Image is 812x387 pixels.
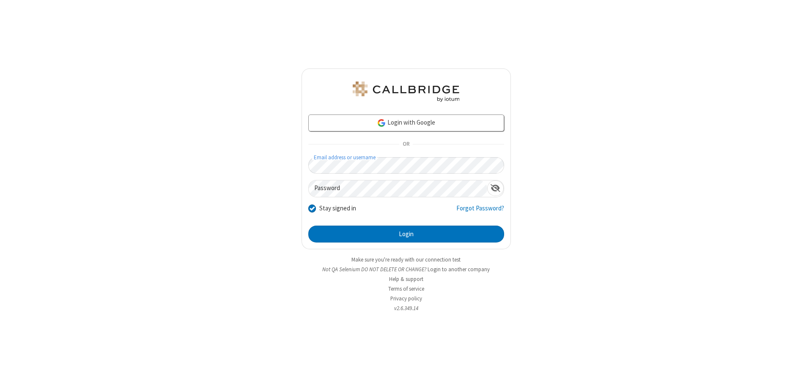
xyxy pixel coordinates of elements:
a: Help & support [389,275,423,283]
label: Stay signed in [319,204,356,213]
a: Login with Google [308,114,504,131]
a: Terms of service [388,285,424,292]
a: Privacy policy [390,295,422,302]
input: Password [309,180,487,197]
img: QA Selenium DO NOT DELETE OR CHANGE [351,82,461,102]
li: v2.6.349.14 [302,304,511,312]
a: Forgot Password? [456,204,504,220]
button: Login to another company [428,265,490,273]
a: Make sure you're ready with our connection test [351,256,461,263]
input: Email address or username [308,157,504,174]
div: Show password [487,180,504,196]
li: Not QA Selenium DO NOT DELETE OR CHANGE? [302,265,511,273]
img: google-icon.png [377,118,386,128]
button: Login [308,226,504,243]
span: OR [399,139,413,150]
